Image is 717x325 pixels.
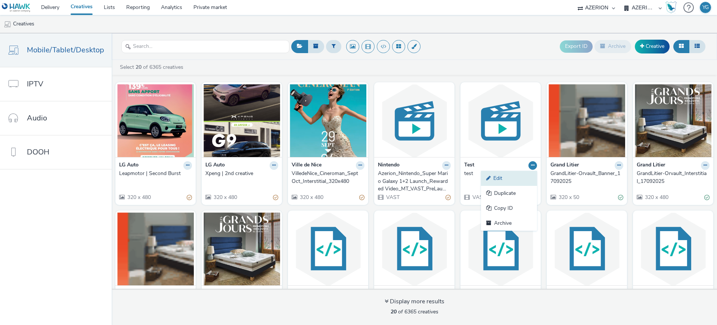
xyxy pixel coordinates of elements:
[665,1,680,13] a: Hawk Academy
[673,40,689,53] button: Grid
[376,84,453,157] img: Azerion_Nintendo_Super Mario Galaxy 1+2 Launch_Rewarded Video_MT_VAST_PreLaunch_16/09-01/10 visual
[549,84,625,157] img: GrandLitier-Orvault_Banner_17092025 visual
[481,186,537,201] a: Duplicate
[205,161,225,170] strong: LG Auto
[119,170,189,177] div: Leapmotor | Second Burst
[290,84,366,157] img: VilledeNice_Cineroman_SeptOct_Interstitial_320x480 visual
[464,170,534,177] div: test
[119,161,139,170] strong: LG Auto
[665,1,677,13] img: Hawk Academy
[481,171,537,186] a: Edit
[549,212,625,285] img: FR_CMIMedia_Leclerc_SCACHAP_RDVJean_Mobile_Sept_2025-mpu visual
[117,212,194,285] img: GrandLitier-StRaphael_Banner_17092025 visual
[689,40,705,53] button: Table
[119,170,192,177] a: Leapmotor | Second Burst
[635,84,711,157] img: GrandLitier-Orvault_Interstitial_17092025 visual
[27,113,47,123] span: Audio
[136,64,142,71] strong: 20
[702,2,709,13] div: YG
[462,212,539,285] img: Bouygues Immo Inter Avallon visual
[550,161,579,170] strong: Grand Litier
[205,170,278,177] a: Xpeng | 2nd creative
[378,170,451,193] a: Azerion_Nintendo_Super Mario Galaxy 1+2 Launch_Rewarded Video_MT_VAST_PreLaunch_16/09-01/10
[378,170,448,193] div: Azerion_Nintendo_Super Mario Galaxy 1+2 Launch_Rewarded Video_MT_VAST_PreLaunch_16/09-01/10
[385,297,444,306] div: Display more results
[2,3,31,12] img: undefined Logo
[481,216,537,231] a: Archive
[446,193,451,201] div: Partially valid
[205,170,275,177] div: Xpeng | 2nd creative
[187,193,192,201] div: Partially valid
[558,194,579,201] span: 320 x 50
[27,45,104,55] span: Mobile/Tablet/Desktop
[462,84,539,157] img: test visual
[213,194,237,201] span: 320 x 480
[595,40,631,53] button: Archive
[560,40,593,52] button: Export ID
[359,193,364,201] div: Partially valid
[481,201,537,216] a: Copy ID
[618,193,623,201] div: Valid
[273,193,278,201] div: Partially valid
[385,194,400,201] span: VAST
[635,40,670,53] a: Creative
[27,147,49,157] span: DOOH
[299,194,323,201] span: 320 x 480
[127,194,151,201] span: 320 x 480
[644,194,668,201] span: 320 x 480
[290,212,366,285] img: MPU Avallon visual
[704,193,710,201] div: Valid
[121,40,289,53] input: Search...
[292,170,361,185] div: VilledeNice_Cineroman_SeptOct_Interstitial_320x480
[204,212,280,285] img: GrandLitier-StRaphael_Interstitial_17092025 visual
[27,79,43,89] span: IPTV
[391,308,438,315] span: of 6365 creatives
[204,84,280,157] img: Xpeng | 2nd creative visual
[464,161,474,170] strong: Test
[637,170,710,185] a: GrandLitier-Orvault_Interstitial_17092025
[292,161,322,170] strong: Ville de Nice
[635,212,711,285] img: FR_CMIMedia_Leclerc_SCACHAP_RDVJean_Mobile_Sept_2025-banner visual
[378,161,400,170] strong: Nintendo
[550,170,623,185] a: GrandLitier-Orvault_Banner_17092025
[464,170,537,177] a: test
[117,84,194,157] img: Leapmotor | Second Burst visual
[637,161,665,170] strong: Grand Litier
[292,170,364,185] a: VilledeNice_Cineroman_SeptOct_Interstitial_320x480
[4,21,11,28] img: mobile
[119,64,186,71] a: Select of 6365 creatives
[376,212,453,285] img: Ban Avallon visual
[472,194,486,201] span: VAST
[637,170,707,185] div: GrandLitier-Orvault_Interstitial_17092025
[550,170,620,185] div: GrandLitier-Orvault_Banner_17092025
[391,308,397,315] strong: 20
